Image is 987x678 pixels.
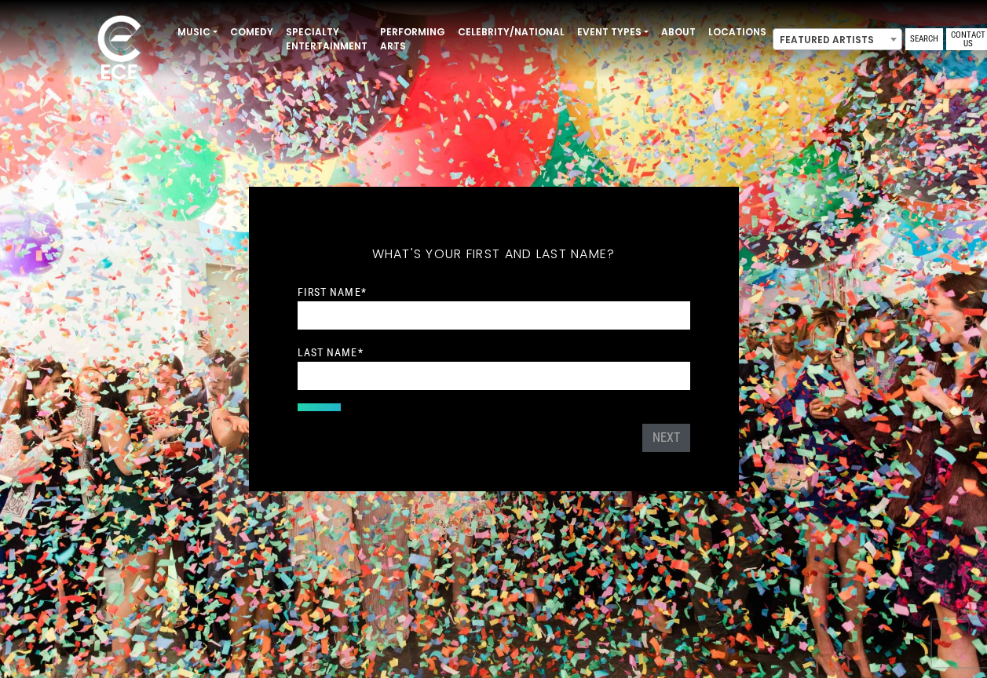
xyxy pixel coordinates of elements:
a: Celebrity/National [451,19,571,46]
a: About [655,19,702,46]
a: Locations [702,19,773,46]
a: Music [171,19,224,46]
h5: What's your first and last name? [298,226,690,282]
a: Search [905,28,943,50]
span: Featured Artists [773,29,901,51]
a: Comedy [224,19,280,46]
a: Event Types [571,19,655,46]
span: Featured Artists [773,28,902,50]
label: First Name [298,285,367,299]
img: ece_new_logo_whitev2-1.png [80,11,159,87]
label: Last Name [298,345,364,359]
a: Specialty Entertainment [280,19,374,60]
a: Performing Arts [374,19,451,60]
